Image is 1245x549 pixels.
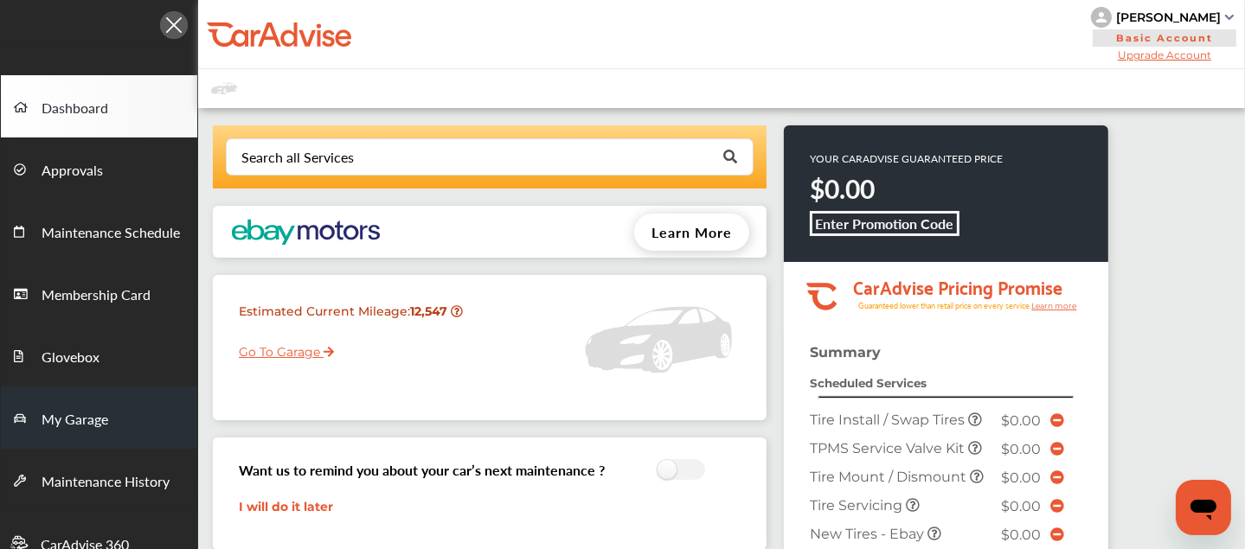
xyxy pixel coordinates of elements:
[1,324,197,386] a: Glovebox
[1093,29,1236,47] span: Basic Account
[810,497,906,514] span: Tire Servicing
[585,284,732,396] img: placeholder_car.5a1ece94.svg
[160,11,188,39] img: Icon.5fd9dcc7.svg
[1002,527,1042,543] span: $0.00
[239,499,333,514] a: I will do it later
[810,440,968,456] span: TPMS Service Valve Kit
[1116,10,1221,25] div: [PERSON_NAME]
[1,262,197,324] a: Membership Card
[1,137,197,200] a: Approvals
[1031,301,1077,310] tspan: Learn more
[1225,15,1234,20] img: sCxJUJ+qAmfqhQGDUl18vwLg4ZYJ6CxN7XmbOMBAAAAAElFTkSuQmCC
[1002,469,1042,486] span: $0.00
[810,151,1003,166] p: YOUR CARADVISE GUARANTEED PRICE
[211,78,237,99] img: placeholder_car.fcab19be.svg
[1091,7,1112,28] img: knH8PDtVvWoAbQRylUukY18CTiRevjo20fAtgn5MLBQj4uumYvk2MzTtcAIzfGAtb1XOLVMAvhLuqoNAbL4reqehy0jehNKdM...
[853,271,1062,302] tspan: CarAdvise Pricing Promise
[816,214,954,233] b: Enter Promotion Code
[241,150,354,164] div: Search all Services
[1091,48,1238,61] span: Upgrade Account
[1,386,197,449] a: My Garage
[858,300,1031,311] tspan: Guaranteed lower than retail price on every service.
[42,284,151,307] span: Membership Card
[1002,498,1042,514] span: $0.00
[810,469,970,485] span: Tire Mount / Dismount
[810,170,875,207] strong: $0.00
[1,200,197,262] a: Maintenance Schedule
[42,98,108,120] span: Dashboard
[1,449,197,511] a: Maintenance History
[1002,412,1042,429] span: $0.00
[651,222,732,242] span: Learn More
[810,376,927,390] strong: Scheduled Services
[410,303,451,319] strong: 12,547
[226,297,479,341] div: Estimated Current Mileage :
[810,412,968,428] span: Tire Install / Swap Tires
[810,344,881,361] strong: Summary
[1176,480,1231,535] iframe: Button to launch messaging window
[226,331,334,364] a: Go To Garage
[42,160,103,182] span: Approvals
[42,222,180,245] span: Maintenance Schedule
[42,409,108,431] span: My Garage
[42,347,99,369] span: Glovebox
[239,460,605,480] h3: Want us to remind you about your car’s next maintenance ?
[1,75,197,137] a: Dashboard
[42,471,170,494] span: Maintenance History
[1002,441,1042,457] span: $0.00
[810,526,927,542] span: New Tires - Ebay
